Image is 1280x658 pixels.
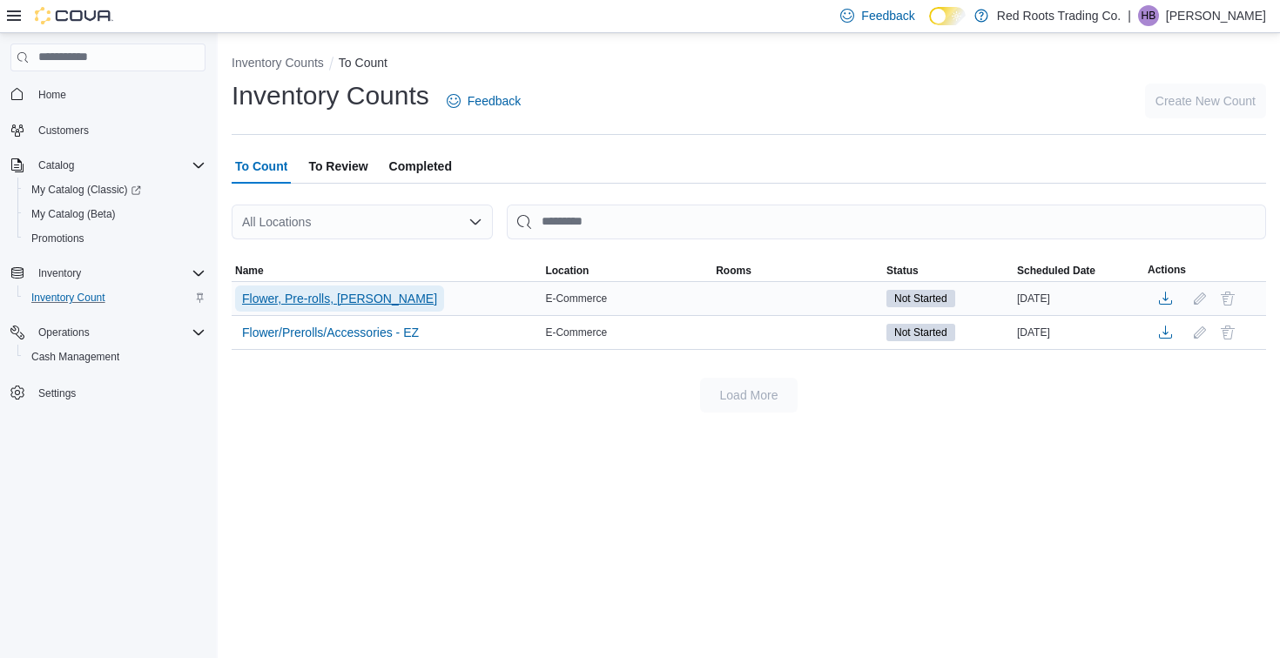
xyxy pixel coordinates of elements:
[17,226,212,251] button: Promotions
[17,202,212,226] button: My Catalog (Beta)
[24,346,126,367] a: Cash Management
[31,383,83,404] a: Settings
[468,92,521,110] span: Feedback
[1014,260,1144,281] button: Scheduled Date
[1145,84,1266,118] button: Create New Count
[542,260,712,281] button: Location
[929,25,930,26] span: Dark Mode
[235,264,264,278] span: Name
[3,261,212,285] button: Inventory
[468,215,482,229] button: Open list of options
[3,117,212,143] button: Customers
[31,207,116,221] span: My Catalog (Beta)
[24,204,123,225] a: My Catalog (Beta)
[31,183,141,197] span: My Catalog (Classic)
[861,7,914,24] span: Feedback
[883,260,1014,281] button: Status
[886,264,919,278] span: Status
[24,228,205,249] span: Promotions
[700,378,798,413] button: Load More
[38,386,76,400] span: Settings
[232,260,542,281] button: Name
[232,56,324,70] button: Inventory Counts
[1138,5,1159,26] div: Herson Bindra
[886,290,955,307] span: Not Started
[31,322,97,343] button: Operations
[38,124,89,138] span: Customers
[31,155,81,176] button: Catalog
[235,285,444,312] button: Flower, Pre-rolls, [PERSON_NAME]
[31,84,205,105] span: Home
[17,178,212,202] a: My Catalog (Classic)
[38,158,74,172] span: Catalog
[17,285,212,310] button: Inventory Count
[1189,285,1210,312] button: Edit count details
[308,149,367,184] span: To Review
[440,84,528,118] a: Feedback
[38,326,90,339] span: Operations
[232,54,1266,75] nav: An example of EuiBreadcrumbs
[3,379,212,405] button: Settings
[235,319,426,346] button: Flower/Prerolls/Accessories - EZ
[389,149,452,184] span: Completed
[1017,264,1095,278] span: Scheduled Date
[31,119,205,141] span: Customers
[38,266,81,280] span: Inventory
[1148,263,1186,277] span: Actions
[31,263,88,284] button: Inventory
[712,260,883,281] button: Rooms
[3,320,212,345] button: Operations
[31,381,205,403] span: Settings
[929,7,966,25] input: Dark Mode
[31,232,84,245] span: Promotions
[894,325,947,340] span: Not Started
[24,287,112,308] a: Inventory Count
[24,179,148,200] a: My Catalog (Classic)
[545,264,589,278] span: Location
[1217,288,1238,309] button: Delete
[31,155,205,176] span: Catalog
[997,5,1121,26] p: Red Roots Trading Co.
[1166,5,1266,26] p: [PERSON_NAME]
[31,263,205,284] span: Inventory
[1189,319,1210,346] button: Edit count details
[38,88,66,102] span: Home
[24,346,205,367] span: Cash Management
[894,291,947,306] span: Not Started
[720,386,778,404] span: Load More
[35,7,113,24] img: Cova
[24,228,91,249] a: Promotions
[507,205,1266,239] input: This is a search bar. After typing your query, hit enter to filter the results lower in the page.
[1142,5,1156,26] span: HB
[24,179,205,200] span: My Catalog (Classic)
[31,120,96,141] a: Customers
[10,75,205,451] nav: Complex example
[31,291,105,305] span: Inventory Count
[24,204,205,225] span: My Catalog (Beta)
[31,322,205,343] span: Operations
[1014,322,1144,343] div: [DATE]
[716,264,751,278] span: Rooms
[242,290,437,307] span: Flower, Pre-rolls, [PERSON_NAME]
[31,84,73,105] a: Home
[3,82,212,107] button: Home
[31,350,119,364] span: Cash Management
[1155,92,1256,110] span: Create New Count
[235,149,287,184] span: To Count
[242,324,419,341] span: Flower/Prerolls/Accessories - EZ
[24,287,205,308] span: Inventory Count
[545,292,607,305] span: E-Commerce
[232,78,429,113] h1: Inventory Counts
[1217,322,1238,343] button: Delete
[339,56,387,70] button: To Count
[545,326,607,339] span: E-Commerce
[1014,288,1144,309] div: [DATE]
[17,345,212,369] button: Cash Management
[3,153,212,178] button: Catalog
[886,324,955,341] span: Not Started
[1128,5,1131,26] p: |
